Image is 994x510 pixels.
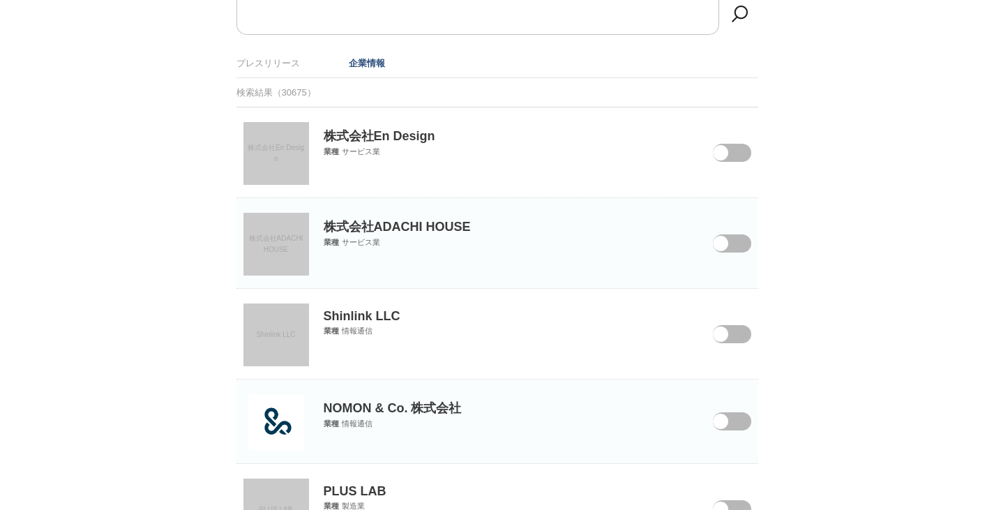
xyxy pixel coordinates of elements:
[249,234,303,253] span: 株式会社ADACHI HOUSE
[324,419,339,428] span: 業種
[243,122,309,185] a: 株式会社En Design
[236,289,758,324] p: Shinlink LLC
[342,147,380,156] span: サービス業
[236,78,758,107] div: 検索結果（30675）
[349,58,385,68] a: 企業情報
[243,213,309,276] a: 株式会社ADACHI HOUSE
[236,198,758,235] p: 株式会社ADACHI HOUSE
[324,238,339,246] span: 業種
[324,502,339,510] span: 業種
[324,327,339,335] span: 業種
[324,147,339,156] span: 業種
[256,331,295,338] span: Shinlink LLC
[342,502,365,510] span: 製造業
[236,107,758,144] p: 株式会社En Design
[342,327,372,335] span: 情報通信
[243,303,309,366] a: Shinlink LLC
[248,144,304,163] span: 株式会社En Design
[236,464,758,499] p: PLUS LAB
[236,58,300,68] a: プレスリリース
[236,380,758,417] p: NOMON & Co. 株式会社
[342,238,380,246] span: サービス業
[342,419,372,428] span: 情報通信
[248,394,304,450] img: 9d92ebaf8aca027da5166d7b2cde41b0-f4ffc3910ce3e780109d3dd23abdd0d4.jpeg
